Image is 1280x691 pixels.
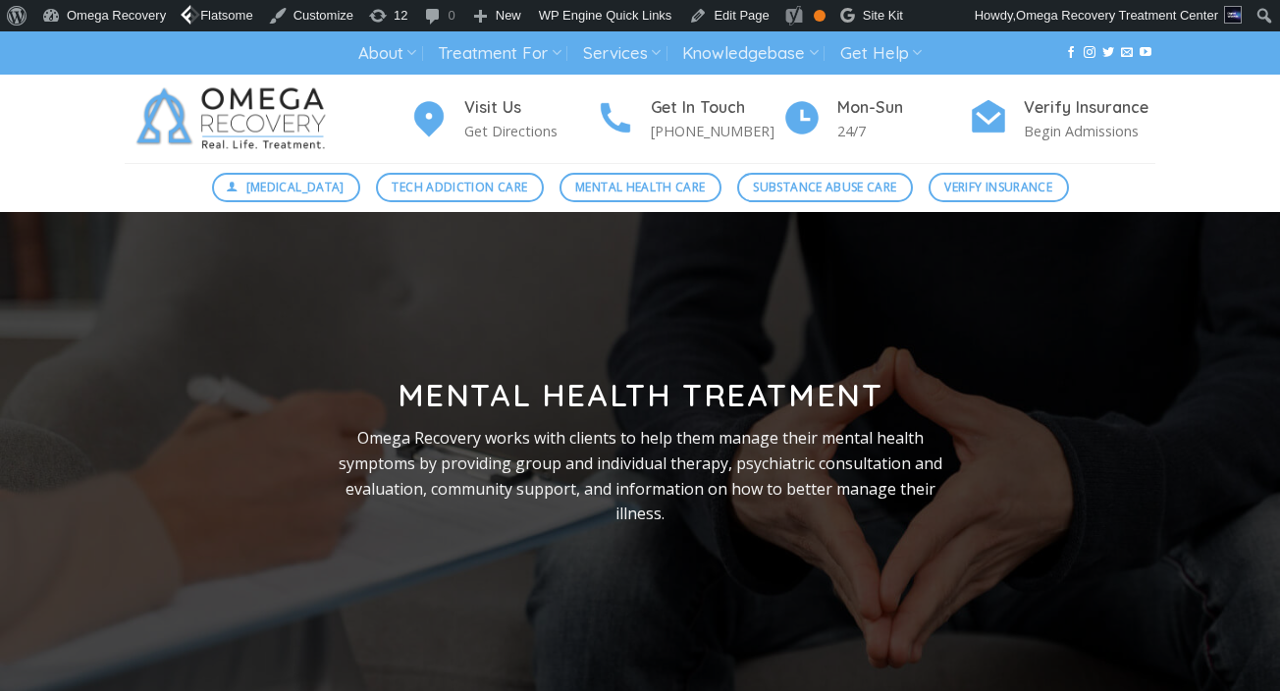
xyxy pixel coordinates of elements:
img: Omega Recovery [125,75,346,163]
h4: Visit Us [464,95,596,121]
a: Verify Insurance Begin Admissions [969,95,1155,143]
a: Get Help [840,35,922,72]
strong: Mental Health Treatment [398,375,883,414]
span: Verify Insurance [944,178,1052,196]
span: Site Kit [863,8,903,23]
a: Send us an email [1121,46,1133,60]
a: [MEDICAL_DATA] [212,173,361,202]
p: Get Directions [464,120,596,142]
span: Tech Addiction Care [392,178,527,196]
a: Follow on YouTube [1140,46,1151,60]
a: Knowledgebase [682,35,818,72]
p: Omega Recovery works with clients to help them manage their mental health symptoms by providing g... [322,426,958,526]
h4: Verify Insurance [1024,95,1155,121]
a: Follow on Twitter [1102,46,1114,60]
div: OK [814,10,826,22]
a: Follow on Instagram [1084,46,1095,60]
p: 24/7 [837,120,969,142]
p: [PHONE_NUMBER] [651,120,782,142]
h4: Mon-Sun [837,95,969,121]
span: Substance Abuse Care [753,178,896,196]
a: Get In Touch [PHONE_NUMBER] [596,95,782,143]
p: Begin Admissions [1024,120,1155,142]
span: [MEDICAL_DATA] [246,178,345,196]
a: About [358,35,416,72]
a: Mental Health Care [560,173,721,202]
a: Services [583,35,661,72]
a: Substance Abuse Care [737,173,913,202]
a: Follow on Facebook [1065,46,1077,60]
span: Mental Health Care [575,178,705,196]
a: Visit Us Get Directions [409,95,596,143]
a: Tech Addiction Care [376,173,544,202]
a: Treatment For [438,35,560,72]
span: Omega Recovery Treatment Center [1016,8,1218,23]
h4: Get In Touch [651,95,782,121]
a: Verify Insurance [929,173,1069,202]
